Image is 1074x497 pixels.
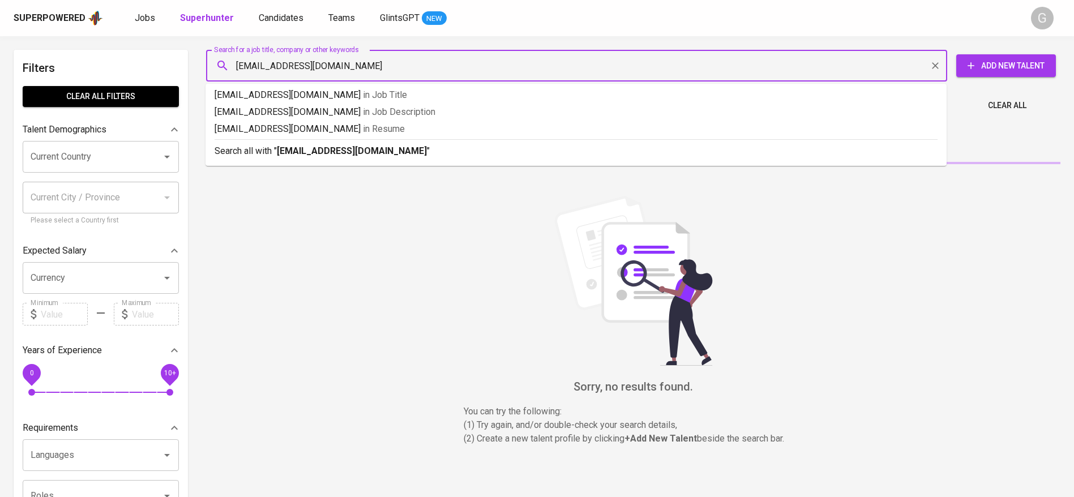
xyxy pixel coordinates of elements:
button: Add New Talent [956,54,1056,77]
span: in Job Description [363,106,435,117]
h6: Sorry, no results found. [206,378,1060,396]
p: [EMAIL_ADDRESS][DOMAIN_NAME] [215,105,938,119]
div: Superpowered [14,12,85,25]
input: Value [132,303,179,325]
p: Requirements [23,421,78,435]
b: + Add New Talent [624,433,697,444]
a: Jobs [135,11,157,25]
div: Talent Demographics [23,118,179,141]
input: Value [41,303,88,325]
a: Superpoweredapp logo [14,10,103,27]
span: NEW [422,13,447,24]
img: file_searching.svg [549,196,718,366]
button: Open [159,447,175,463]
button: Clear All filters [23,86,179,107]
p: [EMAIL_ADDRESS][DOMAIN_NAME] [215,122,938,136]
a: Superhunter [180,11,236,25]
div: G [1031,7,1054,29]
div: Years of Experience [23,339,179,362]
button: Clear [927,58,943,74]
span: Teams [328,12,355,23]
div: Requirements [23,417,179,439]
p: Years of Experience [23,344,102,357]
a: GlintsGPT NEW [380,11,447,25]
button: Open [159,270,175,286]
p: You can try the following : [464,405,803,418]
span: Clear All filters [32,89,170,104]
img: app logo [88,10,103,27]
b: Superhunter [180,12,234,23]
b: [EMAIL_ADDRESS][DOMAIN_NAME] [277,145,427,156]
span: Add New Talent [965,59,1047,73]
h6: Filters [23,59,179,77]
button: Clear All [983,95,1031,116]
span: Candidates [259,12,303,23]
span: 10+ [164,369,176,377]
div: Expected Salary [23,239,179,262]
span: in Job Title [363,89,407,100]
p: Expected Salary [23,244,87,258]
a: Teams [328,11,357,25]
p: [EMAIL_ADDRESS][DOMAIN_NAME] [215,88,938,102]
p: (2) Create a new talent profile by clicking beside the search bar. [464,432,803,445]
span: GlintsGPT [380,12,420,23]
span: Jobs [135,12,155,23]
p: (1) Try again, and/or double-check your search details, [464,418,803,432]
p: Please select a Country first [31,215,171,226]
span: in Resume [363,123,405,134]
span: 0 [29,369,33,377]
button: Open [159,149,175,165]
p: Talent Demographics [23,123,106,136]
span: Clear All [988,98,1026,113]
p: Search all with " " [215,144,938,158]
a: Candidates [259,11,306,25]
